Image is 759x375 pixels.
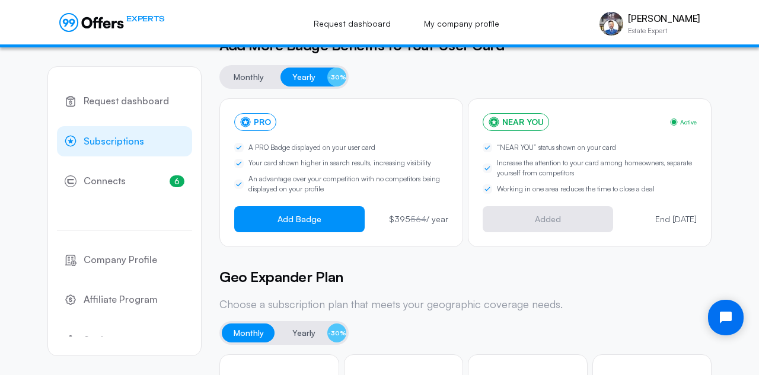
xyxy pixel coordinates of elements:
span: 564 [410,214,426,224]
p: [PERSON_NAME] [628,13,700,24]
a: Company Profile [57,245,192,275]
span: 6 [170,175,184,187]
iframe: Tidio Chat [698,290,754,345]
span: Working in one area reduces the time to close a deal [497,184,655,194]
a: My company profile [411,11,512,37]
h5: Geo Expander Plan [219,266,712,287]
img: Scott Gee [599,12,623,36]
span: Request dashboard [84,94,169,109]
button: Add Badge [234,206,365,232]
span: Affiliate Program [84,292,158,307]
span: Your card shown higher in search results, increasing visibility [248,158,431,168]
button: Yearly-30% [280,323,346,342]
span: Increase the attention to your card among homeowners, separate yourself from competitors [497,158,697,178]
span: Company Profile [84,252,157,268]
span: Add Badge [278,214,321,224]
span: Settings [84,332,119,348]
a: Affiliate Program [57,284,192,315]
button: Added [483,206,613,232]
p: Estate Expert [628,27,700,34]
p: End [DATE] [655,215,697,223]
span: An advantage over your competition with no competitors being displayed on your profile [248,174,448,194]
p: $395 / year [389,215,448,223]
span: Monthly [234,326,264,340]
span: A PRO Badge displayed on your user card [248,143,375,153]
span: Active [680,118,697,126]
a: Request dashboard [301,11,404,37]
button: Monthly [222,323,276,342]
span: NEAR YOU [502,118,544,126]
span: -30% [327,323,346,342]
a: Subscriptions [57,126,192,157]
span: Yearly [292,70,315,84]
span: “NEAR YOU” status shown on your card [497,143,616,153]
button: Yearly-30% [280,68,346,86]
span: EXPERTS [126,13,164,24]
span: Yearly [292,326,315,340]
p: Choose a subscription plan that meets your geographic coverage needs. [219,297,712,312]
a: EXPERTS [59,13,164,32]
a: Request dashboard [57,86,192,117]
span: Monthly [234,70,264,84]
span: Connects [84,174,126,189]
span: -30% [327,68,346,86]
button: Monthly [222,68,276,86]
span: Added [535,214,561,224]
a: Connects6 [57,166,192,197]
span: Subscriptions [84,134,144,149]
span: PRO [254,118,271,126]
a: Settings [57,325,192,355]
